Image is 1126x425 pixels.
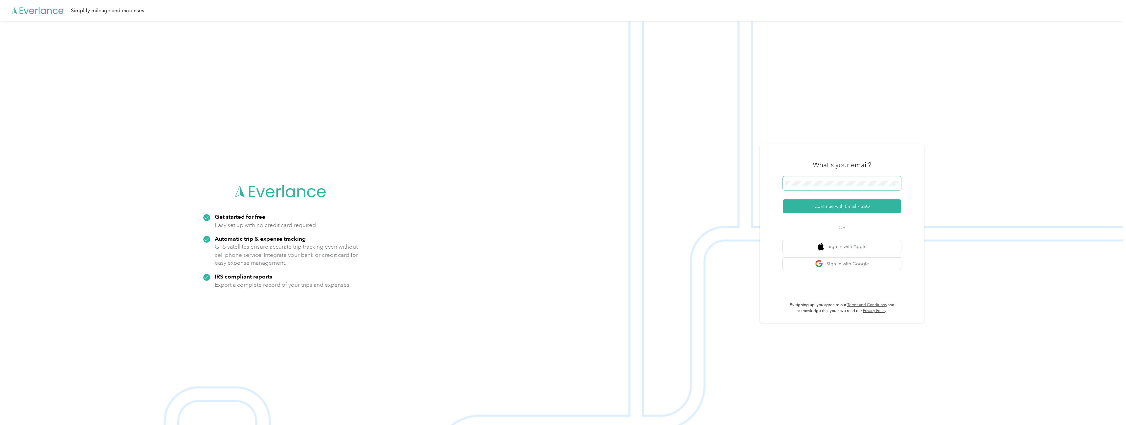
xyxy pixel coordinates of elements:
[215,221,316,229] p: Easy set up with no credit card required
[215,243,358,267] p: GPS satellites ensure accurate trip tracking even without cell phone service. Integrate your bank...
[847,302,887,307] a: Terms and Conditions
[830,224,853,231] span: OR
[783,257,901,270] button: google logoSign in with Google
[215,235,306,242] strong: Automatic trip & expense tracking
[818,242,824,251] img: apple logo
[783,302,901,314] p: By signing up, you agree to our and acknowledge that you have read our .
[863,308,886,313] a: Privacy Policy
[815,260,823,268] img: google logo
[783,199,901,213] button: Continue with Email / SSO
[71,7,144,15] div: Simplify mileage and expenses
[783,240,901,253] button: apple logoSign in with Apple
[813,160,871,169] h3: What's your email?
[215,273,272,280] strong: IRS compliant reports
[215,213,265,220] strong: Get started for free
[215,281,351,289] p: Export a complete record of your trips and expenses.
